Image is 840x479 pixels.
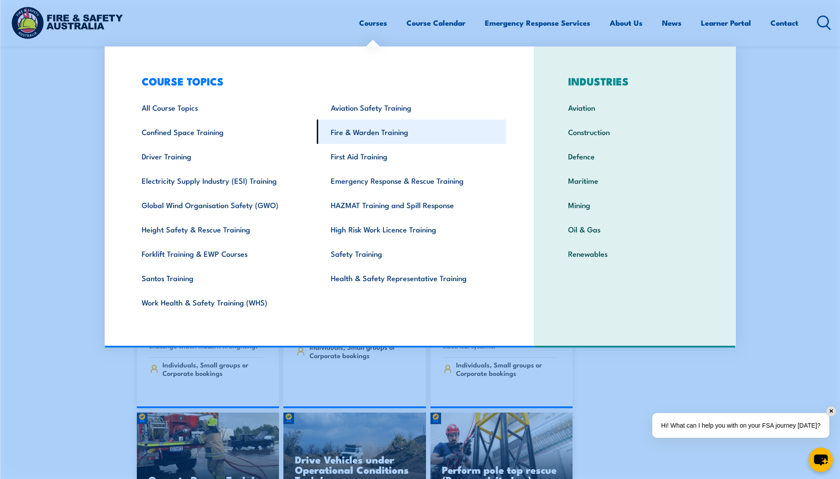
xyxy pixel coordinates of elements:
[317,95,506,120] a: Aviation Safety Training
[554,168,715,193] a: Maritime
[163,360,264,377] span: Individuals, Small groups or Corporate bookings
[128,266,317,290] a: Santos Training
[554,144,715,168] a: Defence
[456,360,557,377] span: Individuals, Small groups or Corporate bookings
[128,168,317,193] a: Electricity Supply Industry (ESI) Training
[128,95,317,120] a: All Course Topics
[128,290,317,314] a: Work Health & Safety Training (WHS)
[359,11,387,35] a: Courses
[554,75,715,87] h3: INDUSTRIES
[128,120,317,144] a: Confined Space Training
[310,343,411,359] span: Individuals, Small groups or Corporate bookings
[554,95,715,120] a: Aviation
[317,241,506,266] a: Safety Training
[826,406,836,416] div: ✕
[317,168,506,193] a: Emergency Response & Rescue Training
[652,413,829,438] div: Hi! What can I help you with on your FSA journey [DATE]?
[317,120,506,144] a: Fire & Warden Training
[554,120,715,144] a: Construction
[128,75,506,87] h3: COURSE TOPICS
[610,11,643,35] a: About Us
[317,266,506,290] a: Health & Safety Representative Training
[317,193,506,217] a: HAZMAT Training and Spill Response
[770,11,798,35] a: Contact
[485,11,590,35] a: Emergency Response Services
[554,217,715,241] a: Oil & Gas
[406,11,465,35] a: Course Calendar
[701,11,751,35] a: Learner Portal
[809,448,833,472] button: chat-button
[128,217,317,241] a: Height Safety & Rescue Training
[128,193,317,217] a: Global Wind Organisation Safety (GWO)
[554,193,715,217] a: Mining
[317,217,506,241] a: High Risk Work Licence Training
[128,241,317,266] a: Forklift Training & EWP Courses
[317,144,506,168] a: First Aid Training
[128,144,317,168] a: Driver Training
[662,11,681,35] a: News
[554,241,715,266] a: Renewables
